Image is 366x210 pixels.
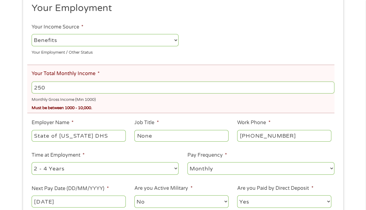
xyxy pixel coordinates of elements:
label: Next Pay Date (DD/MM/YYYY) [32,185,109,192]
div: Must be between 1000 - 10,000. [32,103,334,111]
label: Are you Paid by Direct Deposit [237,185,313,192]
label: Your Total Monthly Income [32,71,100,77]
label: Job Title [134,120,159,126]
div: Monthly Gross Income (Min 1000) [32,94,334,103]
label: Employer Name [32,120,74,126]
input: ---Click Here for Calendar --- [32,196,125,207]
input: 1800 [32,82,334,93]
label: Are you Active Military [134,185,192,192]
label: Pay Frequency [187,152,227,158]
label: Work Phone [237,120,270,126]
label: Time at Employment [32,152,85,158]
h2: Your Employment [32,2,330,14]
input: Walmart [32,130,125,142]
label: Your Income Source [32,24,83,30]
input: Cashier [134,130,228,142]
input: (231) 754-4010 [237,130,331,142]
div: Your Employment / Other Status [32,48,179,56]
